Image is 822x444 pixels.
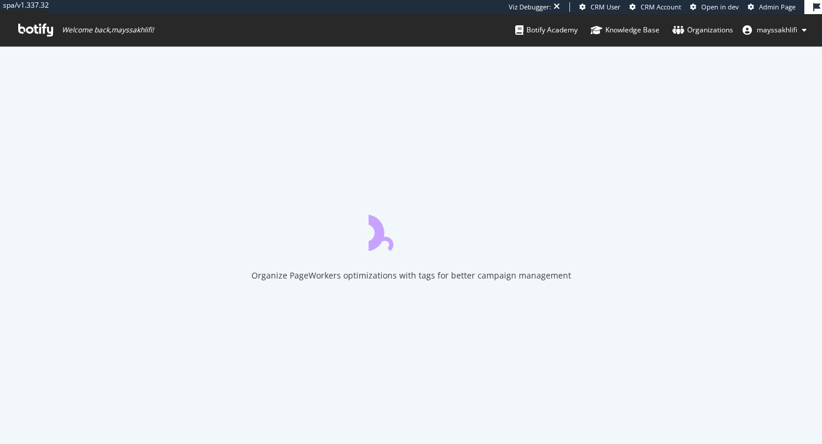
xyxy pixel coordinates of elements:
a: CRM Account [629,2,681,12]
div: Organizations [672,24,733,36]
div: Organize PageWorkers optimizations with tags for better campaign management [251,270,571,281]
span: Admin Page [759,2,796,11]
span: CRM Account [641,2,681,11]
button: mayssakhlifi [733,21,816,39]
a: Botify Academy [515,14,578,46]
a: Open in dev [690,2,739,12]
div: animation [369,208,453,251]
span: CRM User [591,2,621,11]
a: Organizations [672,14,733,46]
div: Knowledge Base [591,24,659,36]
div: Botify Academy [515,24,578,36]
span: mayssakhlifi [757,25,797,35]
span: Welcome back, mayssakhlifi ! [62,25,154,35]
a: Knowledge Base [591,14,659,46]
div: Viz Debugger: [509,2,551,12]
span: Open in dev [701,2,739,11]
a: Admin Page [748,2,796,12]
a: CRM User [579,2,621,12]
